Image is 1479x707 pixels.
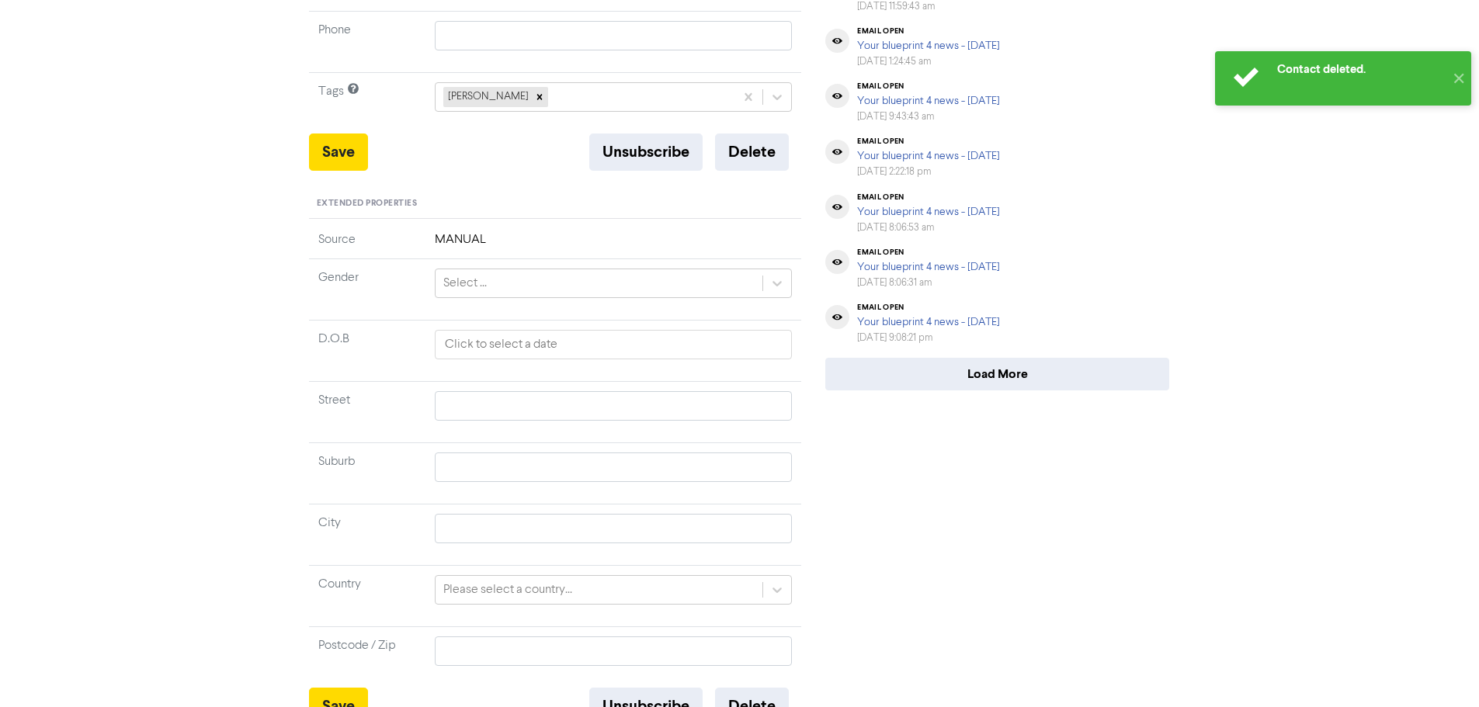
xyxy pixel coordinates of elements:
td: Suburb [309,442,425,504]
td: MANUAL [425,230,802,259]
a: Your blueprint 4 news - [DATE] [857,40,1000,51]
div: Extended Properties [309,189,802,219]
div: email open [857,192,1000,202]
button: Load More [825,358,1169,390]
a: Your blueprint 4 news - [DATE] [857,95,1000,106]
div: [PERSON_NAME] [443,87,531,107]
a: Your blueprint 4 news - [DATE] [857,317,1000,328]
td: Tags [309,73,425,134]
td: Phone [309,12,425,73]
a: Your blueprint 4 news - [DATE] [857,262,1000,272]
td: Gender [309,258,425,320]
div: [DATE] 9:08:21 pm [857,331,1000,345]
div: email open [857,303,1000,312]
td: Source [309,230,425,259]
button: Delete [715,133,789,171]
div: email open [857,26,1000,36]
td: City [309,504,425,565]
div: [DATE] 8:06:53 am [857,220,1000,235]
div: Contact deleted. [1277,61,1444,78]
div: email open [857,248,1000,257]
div: [DATE] 2:22:18 pm [857,165,1000,179]
input: Click to select a date [435,330,793,359]
td: D.O.B [309,320,425,381]
div: Please select a country... [443,581,572,599]
a: Your blueprint 4 news - [DATE] [857,151,1000,161]
div: [DATE] 1:24:45 am [857,54,1000,69]
div: Select ... [443,274,487,293]
td: Postcode / Zip [309,626,425,688]
div: [DATE] 8:06:31 am [857,276,1000,290]
a: Your blueprint 4 news - [DATE] [857,206,1000,217]
div: email open [857,137,1000,146]
td: Street [309,381,425,442]
button: Unsubscribe [589,133,703,171]
iframe: Chat Widget [1401,632,1479,707]
div: [DATE] 9:43:43 am [857,109,1000,124]
div: email open [857,81,1000,91]
td: Country [309,565,425,626]
button: Save [309,133,368,171]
